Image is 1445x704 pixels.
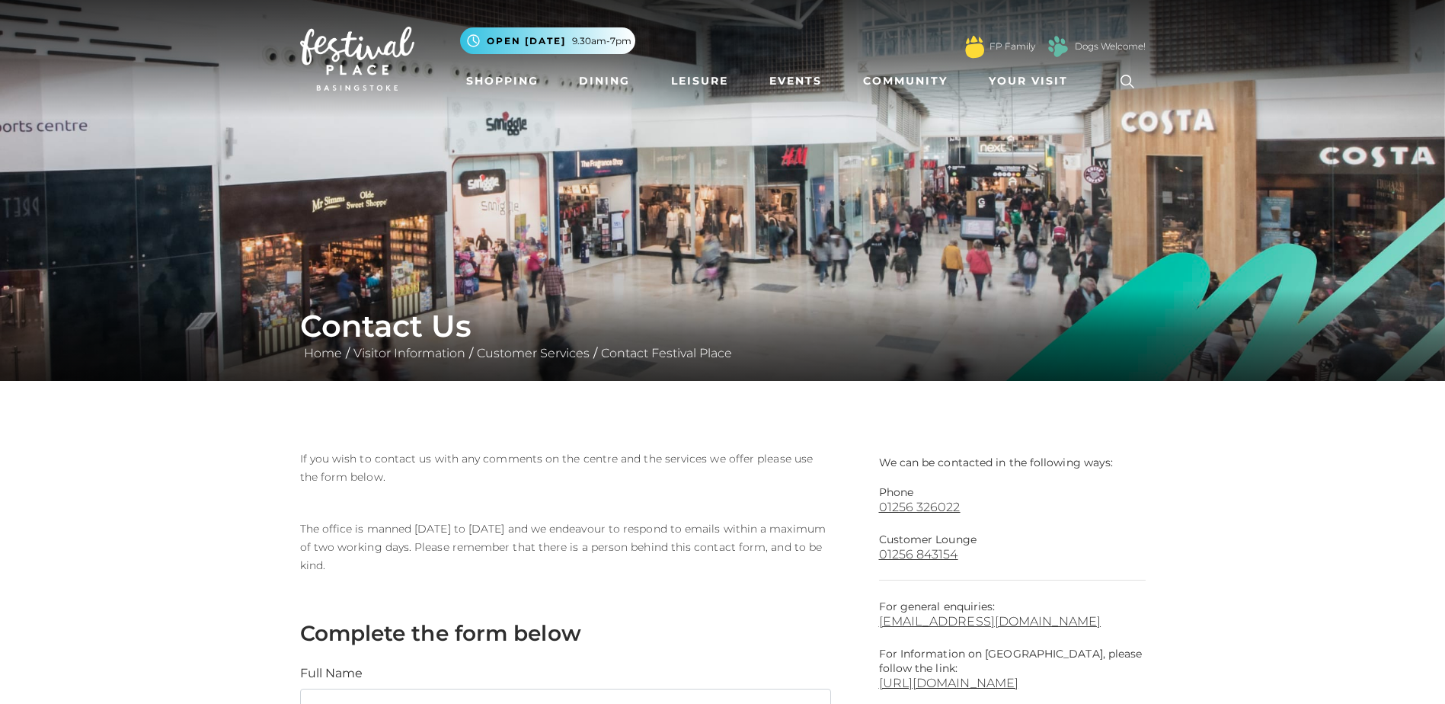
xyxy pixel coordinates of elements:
[879,600,1146,629] p: For general enquiries:
[879,547,1146,562] a: 01256 843154
[350,346,469,360] a: Visitor Information
[300,450,831,486] p: If you wish to contact us with any comments on the centre and the services we offer please use th...
[300,664,363,683] label: Full Name
[879,450,1146,470] p: We can be contacted in the following ways:
[879,647,1146,676] p: For Information on [GEOGRAPHIC_DATA], please follow the link:
[879,676,1019,690] a: [URL][DOMAIN_NAME]
[665,67,734,95] a: Leisure
[1075,40,1146,53] a: Dogs Welcome!
[460,67,545,95] a: Shopping
[879,485,1146,500] p: Phone
[989,73,1068,89] span: Your Visit
[460,27,635,54] button: Open [DATE] 9.30am-7pm
[983,67,1082,95] a: Your Visit
[857,67,954,95] a: Community
[989,40,1035,53] a: FP Family
[289,308,1157,363] div: / / /
[300,27,414,91] img: Festival Place Logo
[300,308,1146,344] h1: Contact Us
[473,346,593,360] a: Customer Services
[300,620,831,646] h3: Complete the form below
[300,346,346,360] a: Home
[597,346,736,360] a: Contact Festival Place
[572,34,631,48] span: 9.30am-7pm
[879,500,1146,514] a: 01256 326022
[487,34,566,48] span: Open [DATE]
[763,67,828,95] a: Events
[573,67,636,95] a: Dining
[300,520,831,574] p: The office is manned [DATE] to [DATE] and we endeavour to respond to emails within a maximum of t...
[879,533,1146,547] p: Customer Lounge
[879,614,1146,629] a: [EMAIL_ADDRESS][DOMAIN_NAME]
